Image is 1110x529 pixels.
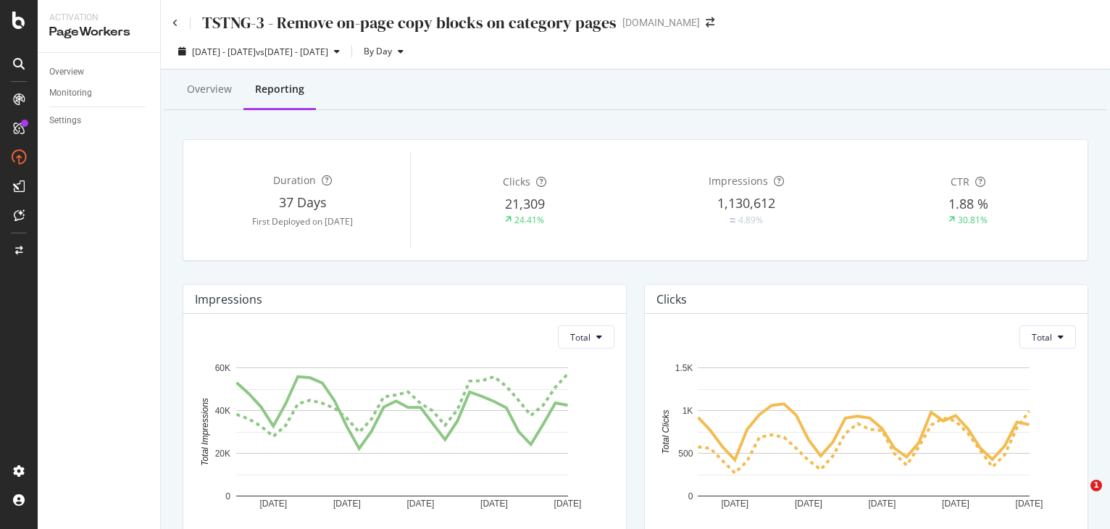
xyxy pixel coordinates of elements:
[1019,325,1076,349] button: Total
[49,86,92,101] div: Monitoring
[558,325,614,349] button: Total
[795,499,822,509] text: [DATE]
[225,491,230,501] text: 0
[738,214,763,226] div: 4.89%
[622,15,700,30] div: [DOMAIN_NAME]
[1061,480,1096,515] iframe: Intercom live chat
[406,499,434,509] text: [DATE]
[215,449,230,459] text: 20K
[192,46,256,58] span: [DATE] - [DATE]
[688,491,693,501] text: 0
[675,363,693,373] text: 1.5K
[187,82,232,96] div: Overview
[256,46,328,58] span: vs [DATE] - [DATE]
[730,218,735,222] img: Equal
[49,113,81,128] div: Settings
[200,399,210,467] text: Total Impressions
[333,499,361,509] text: [DATE]
[656,292,687,307] div: Clicks
[505,195,545,212] span: 21,309
[661,410,671,454] text: Total Clicks
[554,499,582,509] text: [DATE]
[49,64,84,80] div: Overview
[195,292,262,307] div: Impressions
[514,214,544,226] div: 24.41%
[656,360,1071,521] svg: A chart.
[172,19,178,28] a: Click to go back
[717,194,775,212] span: 1,130,612
[273,173,316,187] span: Duration
[1032,331,1052,343] span: Total
[195,360,609,521] svg: A chart.
[678,449,693,459] text: 500
[1090,480,1102,491] span: 1
[49,12,149,24] div: Activation
[358,40,409,63] button: By Day
[358,45,392,57] span: By Day
[706,17,714,28] div: arrow-right-arrow-left
[709,174,768,188] span: Impressions
[942,499,969,509] text: [DATE]
[948,195,988,212] span: 1.88 %
[202,12,617,34] div: TSTNG-3 - Remove on-page copy blocks on category pages
[215,406,230,416] text: 40K
[958,214,988,226] div: 30.81%
[503,175,530,188] span: Clicks
[215,363,230,373] text: 60K
[49,64,150,80] a: Overview
[721,499,748,509] text: [DATE]
[951,175,969,188] span: CTR
[172,40,346,63] button: [DATE] - [DATE]vs[DATE] - [DATE]
[255,82,304,96] div: Reporting
[1016,499,1043,509] text: [DATE]
[868,499,896,509] text: [DATE]
[683,406,693,416] text: 1K
[570,331,591,343] span: Total
[195,215,410,228] div: First Deployed on [DATE]
[279,193,327,211] span: 37 Days
[480,499,508,509] text: [DATE]
[49,86,150,101] a: Monitoring
[49,24,149,41] div: PageWorkers
[259,499,287,509] text: [DATE]
[49,113,150,128] a: Settings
